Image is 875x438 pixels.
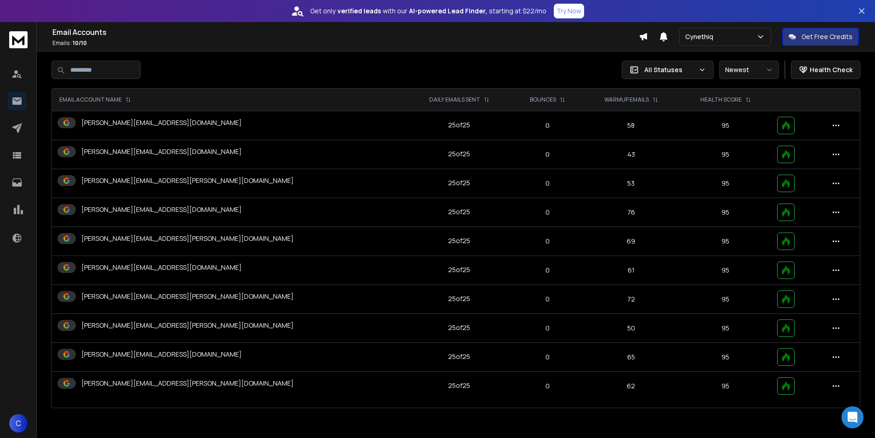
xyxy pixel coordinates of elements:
[685,32,717,41] p: Cynethiq
[448,294,470,303] div: 25 of 25
[583,169,679,198] td: 53
[9,414,28,432] button: C
[517,353,577,362] p: 0
[448,323,470,332] div: 25 of 25
[73,39,87,47] span: 10 / 10
[81,147,242,156] p: [PERSON_NAME][EMAIL_ADDRESS][DOMAIN_NAME]
[517,266,577,275] p: 0
[52,40,639,47] p: Emails :
[517,208,577,217] p: 0
[517,237,577,246] p: 0
[517,324,577,333] p: 0
[782,28,859,46] button: Get Free Credits
[679,371,772,400] td: 95
[448,120,470,130] div: 25 of 25
[52,27,639,38] h1: Email Accounts
[530,96,556,103] p: BOUNCES
[81,379,294,388] p: [PERSON_NAME][EMAIL_ADDRESS][PERSON_NAME][DOMAIN_NAME]
[517,179,577,188] p: 0
[583,256,679,284] td: 61
[557,6,581,16] p: Try Now
[81,176,294,185] p: [PERSON_NAME][EMAIL_ADDRESS][PERSON_NAME][DOMAIN_NAME]
[517,150,577,159] p: 0
[448,265,470,274] div: 25 of 25
[700,96,742,103] p: HEALTH SCORE
[583,227,679,256] td: 69
[9,31,28,48] img: logo
[583,342,679,371] td: 65
[841,406,864,428] div: Open Intercom Messenger
[679,313,772,342] td: 95
[81,350,242,359] p: [PERSON_NAME][EMAIL_ADDRESS][DOMAIN_NAME]
[81,292,294,301] p: [PERSON_NAME][EMAIL_ADDRESS][PERSON_NAME][DOMAIN_NAME]
[81,234,294,243] p: [PERSON_NAME][EMAIL_ADDRESS][PERSON_NAME][DOMAIN_NAME]
[81,263,242,272] p: [PERSON_NAME][EMAIL_ADDRESS][DOMAIN_NAME]
[679,256,772,284] td: 95
[337,6,381,16] strong: verified leads
[448,207,470,216] div: 25 of 25
[429,96,480,103] p: DAILY EMAILS SENT
[801,32,852,41] p: Get Free Credits
[448,178,470,188] div: 25 of 25
[719,61,779,79] button: Newest
[81,118,242,127] p: [PERSON_NAME][EMAIL_ADDRESS][DOMAIN_NAME]
[644,65,695,74] p: All Statuses
[604,96,649,103] p: WARMUP EMAILS
[679,140,772,169] td: 95
[583,140,679,169] td: 43
[310,6,546,16] p: Get only with our starting at $22/mo
[679,342,772,371] td: 95
[679,198,772,227] td: 95
[679,227,772,256] td: 95
[583,198,679,227] td: 76
[791,61,860,79] button: Health Check
[409,6,487,16] strong: AI-powered Lead Finder,
[810,65,852,74] p: Health Check
[448,149,470,159] div: 25 of 25
[448,381,470,390] div: 25 of 25
[517,381,577,391] p: 0
[81,205,242,214] p: [PERSON_NAME][EMAIL_ADDRESS][DOMAIN_NAME]
[554,4,584,18] button: Try Now
[679,169,772,198] td: 95
[448,236,470,245] div: 25 of 25
[583,111,679,140] td: 58
[517,295,577,304] p: 0
[583,313,679,342] td: 50
[517,121,577,130] p: 0
[679,284,772,313] td: 95
[59,96,131,103] div: EMAIL ACCOUNT NAME
[583,284,679,313] td: 72
[679,111,772,140] td: 95
[583,371,679,400] td: 62
[448,352,470,361] div: 25 of 25
[81,321,294,330] p: [PERSON_NAME][EMAIL_ADDRESS][PERSON_NAME][DOMAIN_NAME]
